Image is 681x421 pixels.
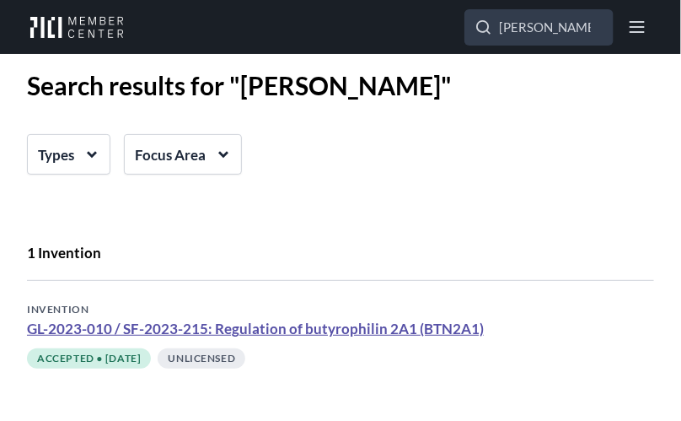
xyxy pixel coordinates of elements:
[27,348,151,369] span: accepted ● [DATE]
[27,320,484,337] a: GL-2023-010 / SF-2023-215: Regulation of butyrophilin 2A1 (BTN2A1)
[124,134,242,175] button: Focus Area
[27,16,124,38] img: Workflow
[464,9,614,46] input: Search
[158,348,245,369] span: Unlicensed
[27,70,654,100] h1: Search results for " [PERSON_NAME] "
[27,242,654,281] div: 1 Invention
[27,301,654,318] div: INVENTION
[27,134,110,175] button: Types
